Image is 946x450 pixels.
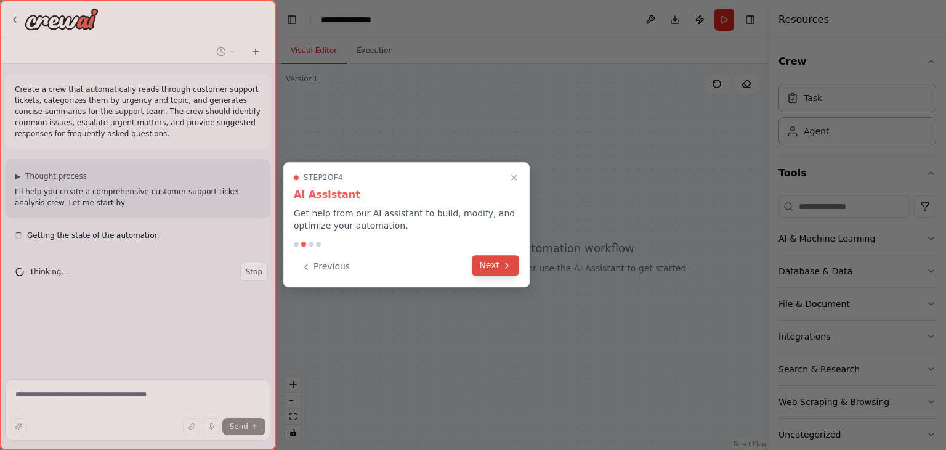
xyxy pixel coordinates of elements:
[472,255,519,276] button: Next
[507,170,522,185] button: Close walkthrough
[294,256,357,277] button: Previous
[294,187,519,202] h3: AI Assistant
[304,173,343,182] span: Step 2 of 4
[283,11,301,28] button: Hide left sidebar
[294,207,519,232] p: Get help from our AI assistant to build, modify, and optimize your automation.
